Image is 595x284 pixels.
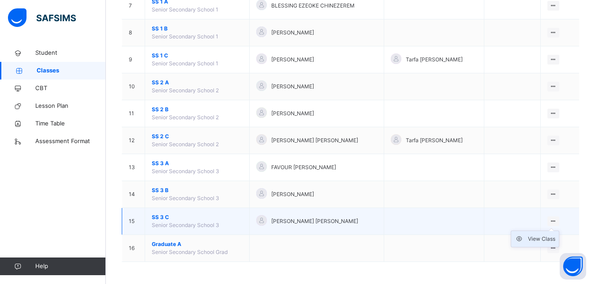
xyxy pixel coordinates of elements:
[152,133,243,140] span: SS 2 C
[35,262,105,271] span: Help
[152,106,243,114] span: SS 2 B
[152,186,243,194] span: SS 3 B
[271,217,358,225] span: [PERSON_NAME] [PERSON_NAME]
[122,73,145,100] td: 10
[122,46,145,73] td: 9
[528,235,555,243] div: View Class
[35,49,106,57] span: Student
[35,137,106,146] span: Assessment Format
[122,208,145,235] td: 15
[122,100,145,127] td: 11
[406,56,463,64] span: Tarfa [PERSON_NAME]
[271,56,314,64] span: [PERSON_NAME]
[122,127,145,154] td: 12
[152,195,219,201] span: Senior Secondary School 3
[122,154,145,181] td: 13
[152,87,219,94] span: Senior Secondary School 2
[271,190,314,198] span: [PERSON_NAME]
[152,52,243,60] span: SS 1 C
[271,163,336,171] span: FAVOUR [PERSON_NAME]
[152,159,243,167] span: SS 3 A
[152,114,219,121] span: Senior Secondary School 2
[560,253,586,280] button: Open asap
[8,8,76,27] img: safsims
[271,136,358,144] span: [PERSON_NAME] [PERSON_NAME]
[152,240,243,248] span: Graduate A
[152,6,218,13] span: Senior Secondary School 1
[37,66,106,75] span: Classes
[122,235,145,262] td: 16
[271,83,314,91] span: [PERSON_NAME]
[35,102,106,110] span: Lesson Plan
[152,213,243,221] span: SS 3 C
[152,141,219,148] span: Senior Secondary School 2
[122,181,145,208] td: 14
[406,136,463,144] span: Tarfa [PERSON_NAME]
[152,222,219,228] span: Senior Secondary School 3
[271,29,314,37] span: [PERSON_NAME]
[152,249,228,255] span: Senior Secondary School Grad
[152,60,218,67] span: Senior Secondary School 1
[152,168,219,174] span: Senior Secondary School 3
[122,19,145,46] td: 8
[152,79,243,87] span: SS 2 A
[152,25,243,33] span: SS 1 B
[35,119,106,128] span: Time Table
[35,84,106,93] span: CBT
[271,2,355,10] span: BLESSING EZEOKE CHINEZEREM
[152,33,218,40] span: Senior Secondary School 1
[271,110,314,117] span: [PERSON_NAME]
